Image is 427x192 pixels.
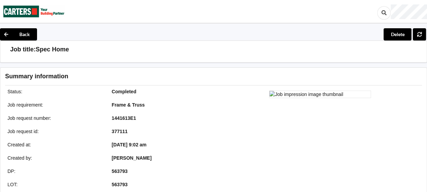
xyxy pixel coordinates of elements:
[10,46,36,53] h3: Job title:
[112,169,128,174] b: 563793
[3,0,65,22] img: Carters
[3,115,107,122] div: Job request number :
[269,91,371,98] img: Job impression image thumbnail
[3,181,107,188] div: LOT :
[3,128,107,135] div: Job request id :
[112,155,152,161] b: [PERSON_NAME]
[112,182,128,187] b: 563793
[112,102,145,108] b: Frame & Truss
[36,46,69,53] h3: Spec Home
[5,73,315,80] h3: Summary information
[3,88,107,95] div: Status :
[112,142,146,147] b: [DATE] 9:02 am
[3,101,107,108] div: Job requirement :
[112,115,136,121] b: 1441613E1
[112,89,136,94] b: Completed
[3,141,107,148] div: Created at :
[384,28,411,41] button: Delete
[112,129,128,134] b: 377111
[391,4,427,19] div: User Profile
[3,168,107,175] div: DP :
[3,155,107,161] div: Created by :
